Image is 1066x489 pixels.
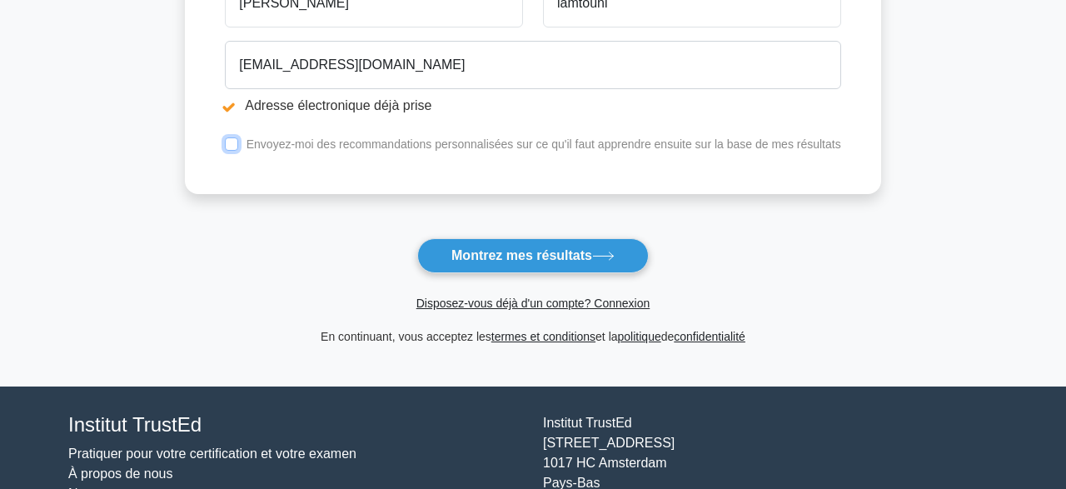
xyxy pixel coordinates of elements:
a: termes et conditions [491,330,595,343]
button: Montrez mes résultats [417,238,649,273]
label: Envoyez-moi des recommandations personnalisées sur ce qu'il faut apprendre ensuite sur la base de... [247,137,841,151]
a: Pratiquer pour votre certification et votre examen [68,447,356,461]
a: confidentialité [674,330,745,343]
a: Disposez-vous déjà d'un compte? Connexion [416,297,650,310]
div: En continuant, vous acceptez les et la de [175,327,890,347]
a: politique [618,330,661,343]
h4: Institut TrustEd [68,413,523,437]
a: À propos de nous [68,467,172,481]
li: Adresse électronique déjà prise [225,96,840,116]
input: Courriel [225,41,840,89]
